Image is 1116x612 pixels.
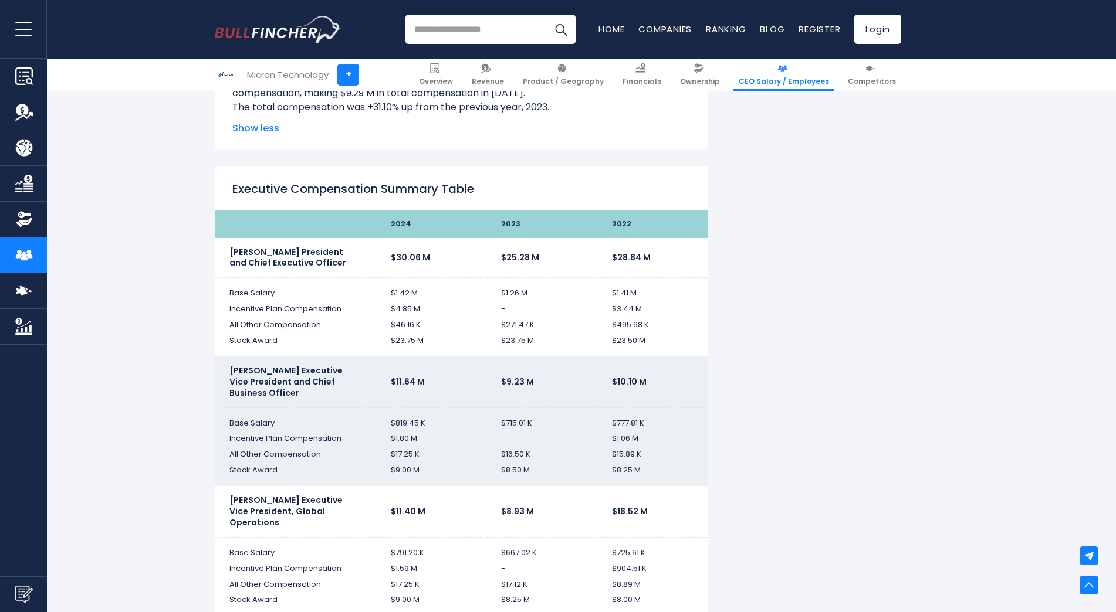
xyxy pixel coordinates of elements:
span: Show less [232,121,690,135]
th: 2024 [376,210,486,238]
th: 2022 [597,210,708,238]
td: Incentive Plan Compensation [215,301,376,317]
b: [PERSON_NAME] Executive Vice President, Global Operations [229,494,343,528]
a: Login [854,15,901,44]
td: $46.16 K [376,317,486,333]
span: Overview [419,77,453,86]
th: 2023 [486,210,597,238]
td: Base Salary [215,407,376,431]
img: Ownership [15,210,33,228]
td: $17.12 K [486,577,597,593]
td: Incentive Plan Compensation [215,431,376,447]
b: $9.23 M [501,376,534,387]
td: Incentive Plan Compensation [215,561,376,577]
td: $4.85 M [376,301,486,317]
td: - [486,561,597,577]
img: MU logo [215,63,238,86]
span: Competitors [848,77,896,86]
td: $791.20 K [376,537,486,560]
td: - [486,431,597,447]
a: Ranking [706,23,746,35]
b: $11.64 M [391,376,425,387]
b: $10.10 M [612,376,647,387]
td: $9.00 M [376,463,486,486]
a: Revenue [466,59,509,91]
b: [PERSON_NAME] President and Chief Executive Officer [229,246,346,269]
td: All Other Compensation [215,447,376,463]
td: $23.50 M [597,333,708,356]
td: - [486,301,597,317]
td: All Other Compensation [215,577,376,593]
td: $23.75 M [376,333,486,356]
a: Blog [760,23,784,35]
td: $17.25 K [376,447,486,463]
img: Bullfincher logo [215,16,341,43]
b: $11.40 M [391,505,425,517]
b: [PERSON_NAME] Executive Vice President and Chief Business Officer [229,365,343,399]
div: Micron Technology [247,68,329,81]
td: $777.81 K [597,407,708,431]
h2: Executive Compensation Summary Table [232,180,690,198]
td: All Other Compensation [215,317,376,333]
a: Overview [414,59,458,91]
td: Base Salary [215,278,376,301]
td: $271.47 K [486,317,597,333]
td: $715.01 K [486,407,597,431]
td: $1.80 M [376,431,486,447]
td: $3.44 M [597,301,708,317]
span: Ownership [680,77,720,86]
span: CEO Salary / Employees [739,77,829,86]
span: Revenue [472,77,504,86]
td: $1.41 M [597,278,708,301]
td: Stock Award [215,333,376,356]
b: $28.84 M [612,251,651,263]
b: $30.06 M [391,251,430,263]
a: + [337,64,359,86]
td: $1.26 M [486,278,597,301]
a: Financials [617,59,667,91]
a: Ownership [675,59,725,91]
button: Search [546,15,576,44]
a: Companies [638,23,692,35]
td: $8.89 M [597,577,708,593]
td: $1.59 M [376,561,486,577]
td: $1.42 M [376,278,486,301]
td: Base Salary [215,537,376,560]
td: $1.06 M [597,431,708,447]
a: Home [598,23,624,35]
td: Stock Award [215,463,376,486]
a: Product / Geography [518,59,609,91]
td: $16.50 K [486,447,597,463]
td: $819.45 K [376,407,486,431]
a: Competitors [843,59,901,91]
td: $17.25 K [376,577,486,593]
td: $725.61 K [597,537,708,560]
span: Product / Geography [523,77,604,86]
b: $25.28 M [501,251,539,263]
td: $904.51 K [597,561,708,577]
a: Go to homepage [215,16,341,43]
td: $8.50 M [486,463,597,486]
b: $8.93 M [501,505,534,517]
p: The total compensation was +31.10% up from the previous year, 2023. [232,100,690,114]
span: Financials [623,77,661,86]
b: $18.52 M [612,505,648,517]
td: $8.25 M [597,463,708,486]
a: CEO Salary / Employees [733,59,834,91]
td: $23.75 M [486,333,597,356]
a: Register [799,23,840,35]
td: $667.02 K [486,537,597,560]
td: $495.68 K [597,317,708,333]
td: $15.89 K [597,447,708,463]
